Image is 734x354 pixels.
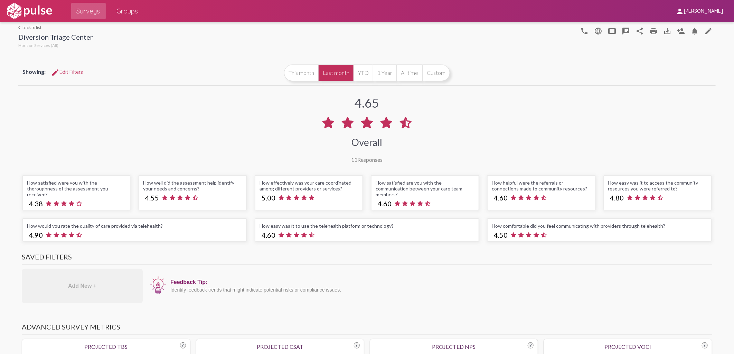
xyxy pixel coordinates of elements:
div: How easy was it to use the telehealth platform or technology? [260,223,475,229]
div: Diversion Triage Center [18,33,93,43]
span: 4.60 [262,231,275,239]
div: Projected VoCI [548,343,707,350]
span: 4.60 [378,199,392,208]
button: Custom [422,65,450,81]
span: 4.90 [29,231,43,239]
div: How comfortable did you feel communicating with providers through telehealth? [492,223,707,229]
a: edit [702,24,716,38]
div: How satisfied are you with the communication between your care team members? [376,180,474,197]
button: Last month [318,65,354,81]
mat-icon: tablet [608,27,616,35]
mat-icon: language [580,27,589,35]
mat-icon: language [594,27,602,35]
a: print [647,24,660,38]
h3: Advanced Survey Metrics [22,323,712,335]
mat-icon: speaker_notes [622,27,630,35]
mat-icon: arrow_back_ios [18,26,22,30]
button: Share [633,24,647,38]
div: Feedback Tip: [170,279,709,285]
div: How easy was it to access the community resources you were referred to? [608,180,707,191]
div: Identify feedback trends that might indicate potential risks or compliance issues. [170,287,709,293]
span: 4.55 [145,194,159,202]
span: Showing: [22,68,46,75]
button: language [577,24,591,38]
mat-icon: person [676,7,684,16]
span: 5.00 [262,194,275,202]
button: language [591,24,605,38]
button: Edit FiltersEdit Filters [46,66,88,78]
div: Overall [352,136,383,148]
span: Groups [117,5,138,17]
span: 4.38 [29,199,43,208]
span: 13 [351,156,358,163]
div: Responses [351,156,383,163]
span: Horizon Services (All) [18,43,58,48]
button: Person [674,24,688,38]
mat-icon: print [649,27,658,35]
mat-icon: Download [663,27,671,35]
div: How well did the assessment help identify your needs and concerns? [143,180,242,191]
div: How satisfied were you with the thoroughness of the assessment you received? [27,180,126,197]
mat-icon: Edit Filters [51,68,59,77]
div: ? [354,342,360,348]
button: All time [396,65,422,81]
h3: Saved Filters [22,253,712,265]
div: Add New + [22,269,143,303]
span: Surveys [77,5,100,17]
button: tablet [605,24,619,38]
div: How helpful were the referrals or connections made to community resources? [492,180,591,191]
div: Projected TBS [26,343,186,350]
span: 4.80 [610,194,624,202]
a: Groups [111,3,144,19]
a: Surveys [71,3,106,19]
img: icon12.png [150,276,167,295]
button: Bell [688,24,702,38]
span: [PERSON_NAME] [684,8,723,14]
div: How effectively was your care coordinated among different providers or services? [260,180,358,191]
mat-icon: Bell [691,27,699,35]
button: 1 Year [373,65,396,81]
mat-icon: edit [705,27,713,35]
mat-icon: Person [677,27,685,35]
div: Projected CSAT [200,343,360,350]
div: ? [180,342,186,348]
div: Projected NPS [374,343,534,350]
div: ? [702,342,708,348]
button: This month [284,65,318,81]
span: 4.60 [494,194,508,202]
button: Download [660,24,674,38]
button: speaker_notes [619,24,633,38]
mat-icon: Share [636,27,644,35]
div: ? [528,342,534,348]
button: YTD [354,65,373,81]
a: back to list [18,25,93,30]
img: white-logo.svg [6,2,53,20]
span: 4.50 [494,231,508,239]
span: Edit Filters [51,69,83,75]
div: How would you rate the quality of care provided via telehealth? [27,223,242,229]
div: 4.65 [355,95,379,110]
button: [PERSON_NAME] [670,4,728,17]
